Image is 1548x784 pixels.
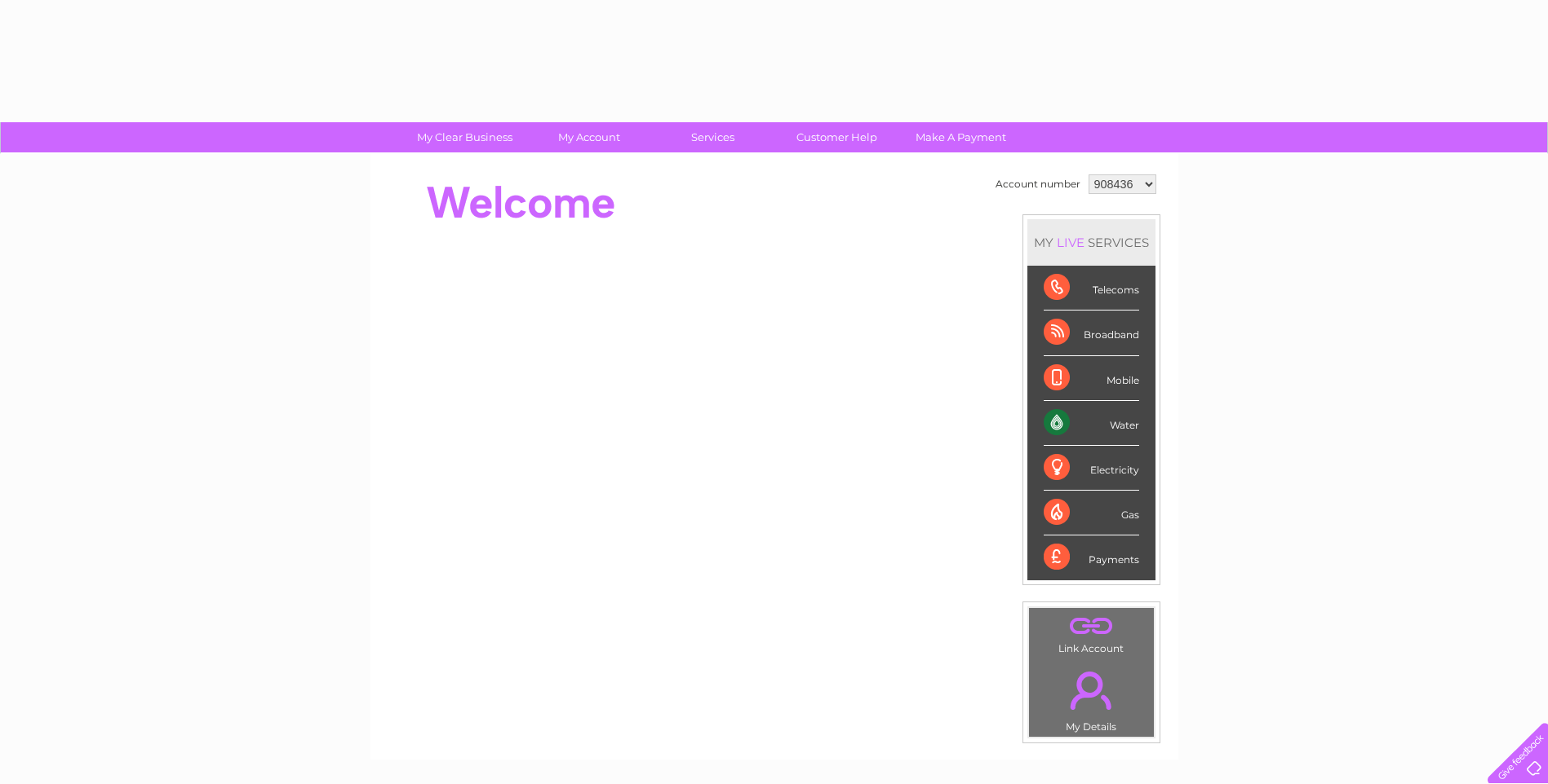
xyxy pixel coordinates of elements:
div: Mobile [1044,356,1139,401]
a: Make A Payment [894,122,1028,152]
a: Services [645,122,780,152]
div: Telecoms [1044,266,1139,311]
td: Account number [991,170,1084,198]
td: Link Account [1028,607,1155,658]
a: . [1033,662,1150,719]
a: Customer Help [770,122,904,152]
div: Payments [1044,535,1139,579]
td: My Details [1028,658,1155,738]
a: My Account [521,122,656,152]
div: MY SERVICES [1027,219,1155,266]
a: . [1033,612,1150,641]
div: Electricity [1044,446,1139,491]
a: My Clear Business [397,122,532,152]
div: Broadband [1044,311,1139,355]
div: Water [1044,401,1139,446]
div: LIVE [1053,235,1088,250]
div: Gas [1044,491,1139,535]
